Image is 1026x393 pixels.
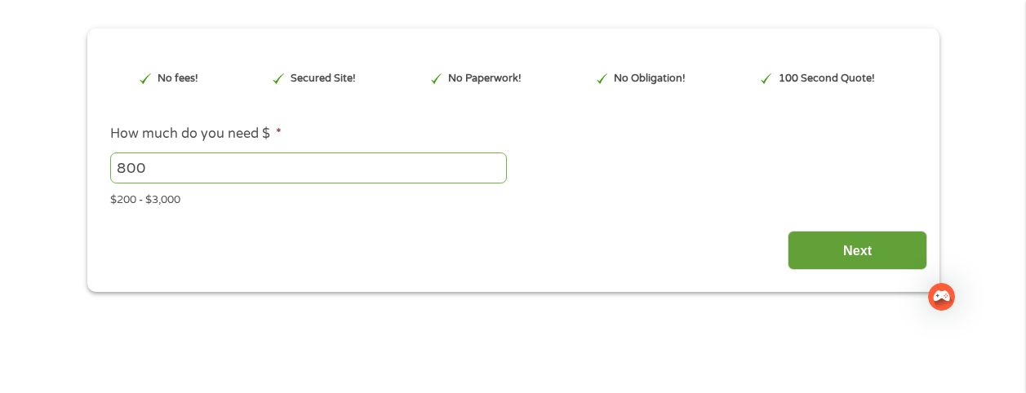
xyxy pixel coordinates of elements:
p: No Paperwork! [448,71,522,86]
div: $200 - $3,000 [110,187,915,209]
p: Secured Site! [291,71,356,86]
p: No fees! [158,71,198,86]
p: No Obligation! [614,71,686,86]
input: Next [788,231,927,271]
label: How much do you need $ [110,126,282,143]
p: 100 Second Quote! [779,71,875,86]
